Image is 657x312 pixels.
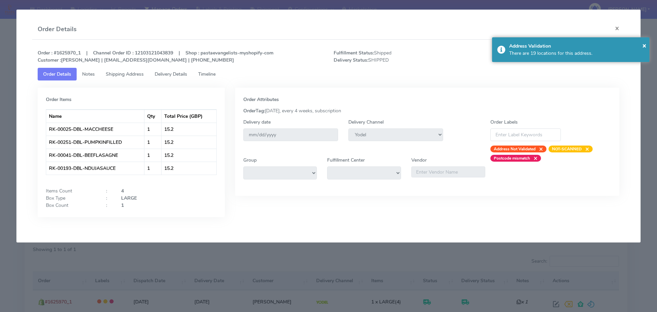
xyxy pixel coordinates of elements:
label: Fulfillment Center [327,157,365,164]
strong: Postcode mismatch [494,155,530,161]
button: Close [609,19,625,37]
label: Vendor [411,157,427,164]
span: Timeline [198,71,216,77]
span: × [530,155,538,162]
td: RK-00193-DBL-NDUJASAUCE [46,162,144,175]
td: RK-00041-DBL-BEEFLASAGNE [46,149,144,162]
div: : [101,187,116,195]
td: 15.2 [162,149,216,162]
input: Enter Vendor Name [411,166,485,177]
td: 1 [144,149,162,162]
label: Order Labels [490,118,518,126]
strong: 1 [121,202,124,209]
div: Address Validation [509,42,645,50]
button: Close [642,40,646,51]
td: 15.2 [162,123,216,136]
span: Notes [82,71,95,77]
span: Shipping Address [106,71,144,77]
strong: 4 [121,188,124,194]
label: Delivery Channel [348,118,384,126]
strong: Address Not Validated [494,146,536,152]
span: Delivery Details [155,71,187,77]
td: 1 [144,136,162,149]
strong: Customer : [38,57,61,63]
strong: Order Attributes [243,96,279,103]
strong: NOT-SCANNED [552,146,582,152]
th: Qty [144,110,162,123]
div: There are 19 locations for this address. [509,50,645,57]
td: 1 [144,162,162,175]
label: Group [243,157,257,164]
div: Items Count [41,187,101,195]
strong: LARGE [121,195,137,201]
td: 1 [144,123,162,136]
ul: Tabs [38,68,620,80]
th: Total Price (GBP) [162,110,216,123]
strong: OrderTag: [243,108,265,114]
div: Box Count [41,202,101,209]
strong: Delivery Status: [334,57,368,63]
label: Delivery date [243,118,271,126]
span: × [536,146,543,152]
span: Shipped SHIPPED [328,49,477,64]
th: Name [46,110,144,123]
td: RK-00251-DBL-PUMPKINFILLED [46,136,144,149]
div: Box Type [41,195,101,202]
td: 15.2 [162,162,216,175]
strong: Order : #1625970_1 | Channel Order ID : 12103121043839 | Shop : pastaevangelists-myshopify-com [P... [38,50,273,63]
strong: Order Items [46,96,72,103]
td: 15.2 [162,136,216,149]
div: : [101,195,116,202]
div: : [101,202,116,209]
strong: Fulfillment Status: [334,50,374,56]
td: RK-00025-DBL-MACCHEESE [46,123,144,136]
input: Enter Label Keywords [490,128,561,141]
div: [DATE], every 4 weeks, subscription [238,107,617,114]
h4: Order Details [38,25,77,34]
span: × [582,146,589,152]
span: Order Details [43,71,71,77]
span: × [642,41,646,50]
